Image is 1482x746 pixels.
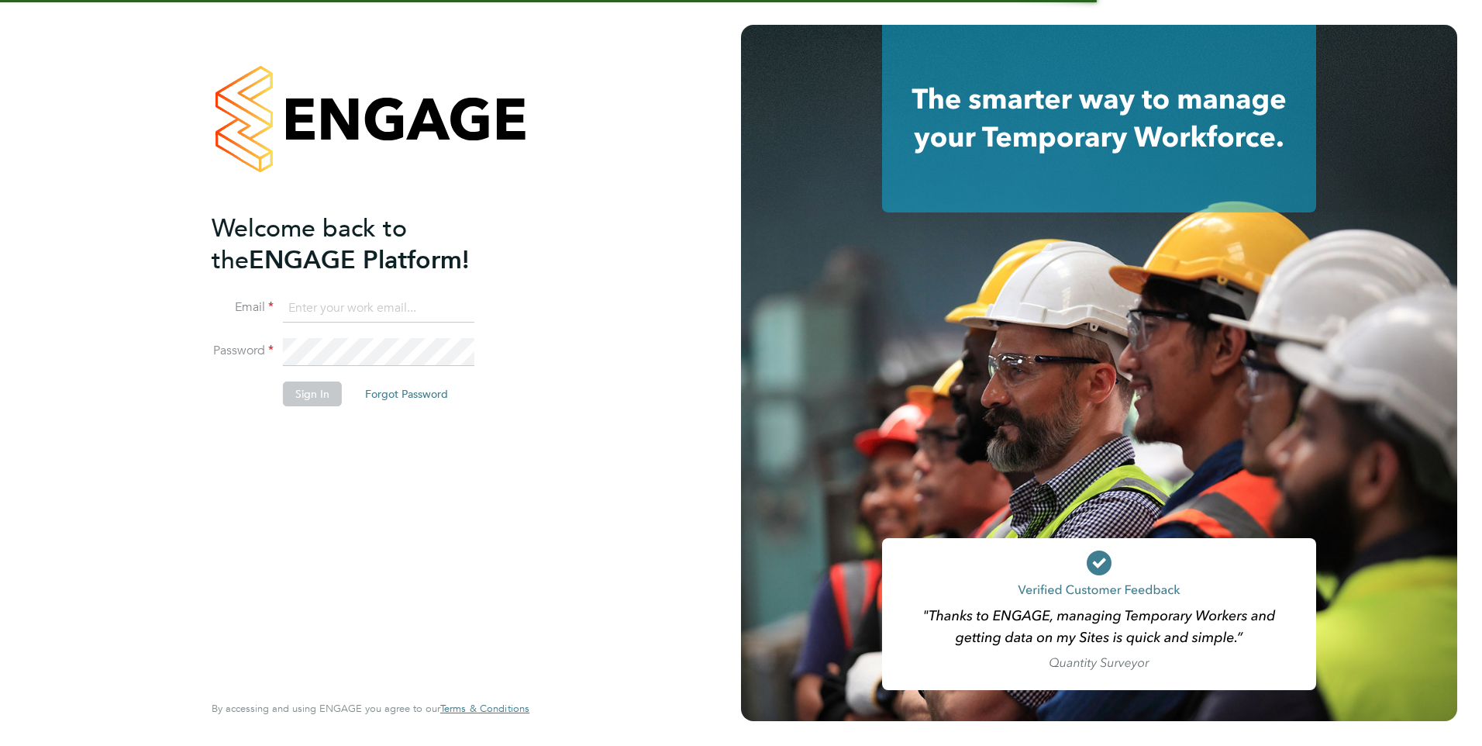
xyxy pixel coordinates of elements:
button: Forgot Password [353,382,460,406]
a: Terms & Conditions [440,703,529,715]
h2: ENGAGE Platform! [212,212,514,276]
span: By accessing and using ENGAGE you agree to our [212,702,529,715]
input: Enter your work email... [283,295,474,323]
label: Password [212,343,274,359]
button: Sign In [283,382,342,406]
span: Welcome back to the [212,213,407,275]
label: Email [212,299,274,316]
